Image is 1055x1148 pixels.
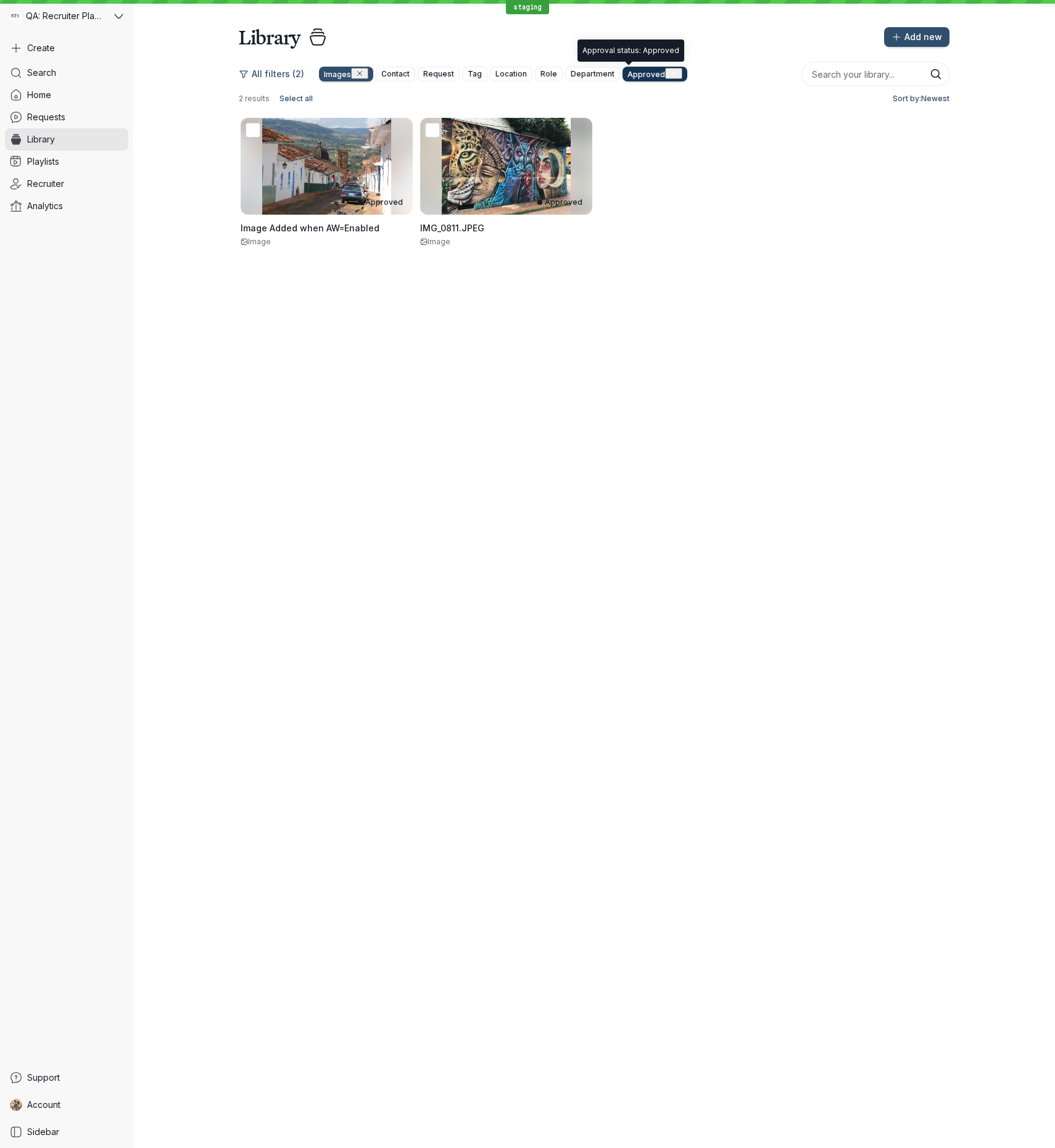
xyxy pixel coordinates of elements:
span: 2 results [239,94,270,104]
div: Approved [532,195,587,210]
button: QA: Recruiter Playground avatarQA: Recruiter Playground [5,5,128,27]
button: Search [930,68,942,80]
div: Approval status : Approved [582,44,679,57]
a: Shez Katrak avatarAccount [5,1094,128,1116]
span: Recruiter [27,178,64,190]
span: Role [540,68,557,80]
span: QA: Recruiter Playground [26,10,105,22]
span: Department [571,68,614,80]
button: Department [565,67,620,81]
div: QA: Recruiter Playground [5,5,112,27]
a: Recruiter [5,173,128,195]
button: [object Object] [319,67,373,81]
span: IMG_0811.JPEG [420,223,484,233]
div: Image [420,237,592,247]
button: Select all [275,91,318,106]
div: Approved [353,195,408,210]
img: Shez Katrak avatar [10,1099,22,1111]
span: Add new [904,31,942,43]
span: Home [27,89,51,101]
span: Playlists [27,155,59,168]
span: Requests [27,111,65,123]
span: Library [27,133,55,146]
button: Request [418,67,460,81]
button: Contact [376,67,415,81]
span: Account [27,1099,60,1111]
span: Images [324,70,351,79]
input: Search your library... [801,62,949,86]
span: Search [27,67,56,79]
span: All filters (2) [252,68,304,80]
h1: Library [239,25,300,49]
span: Location [495,68,527,80]
span: Analytics [27,200,63,212]
span: Sidebar [27,1126,59,1138]
button: Location [490,67,532,81]
span: Sort by: Newest [893,93,949,105]
span: Contact [381,68,410,80]
button: Add new [884,27,949,47]
span: Image Added when AW=Enabled [241,223,379,233]
span: Tag [468,68,482,80]
button: Approved [623,67,687,81]
a: Search [5,62,128,84]
a: Home [5,84,128,106]
button: Sort by:Newest [888,91,949,106]
button: All filters (2) [239,64,312,84]
a: Playlists [5,151,128,173]
a: Sidebar [5,1121,128,1143]
span: Request [423,68,454,80]
a: Library [5,128,128,151]
span: Select all [279,93,313,105]
button: Create [5,37,128,59]
button: Tag [462,67,487,81]
a: Analytics [5,195,128,217]
img: QA: Recruiter Playground avatar [10,10,21,22]
a: Support [5,1067,128,1089]
span: Support [27,1072,60,1084]
span: Create [27,42,55,54]
div: Image [241,237,413,247]
span: Approved [627,70,665,79]
a: Requests [5,106,128,128]
button: Role [535,67,563,81]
